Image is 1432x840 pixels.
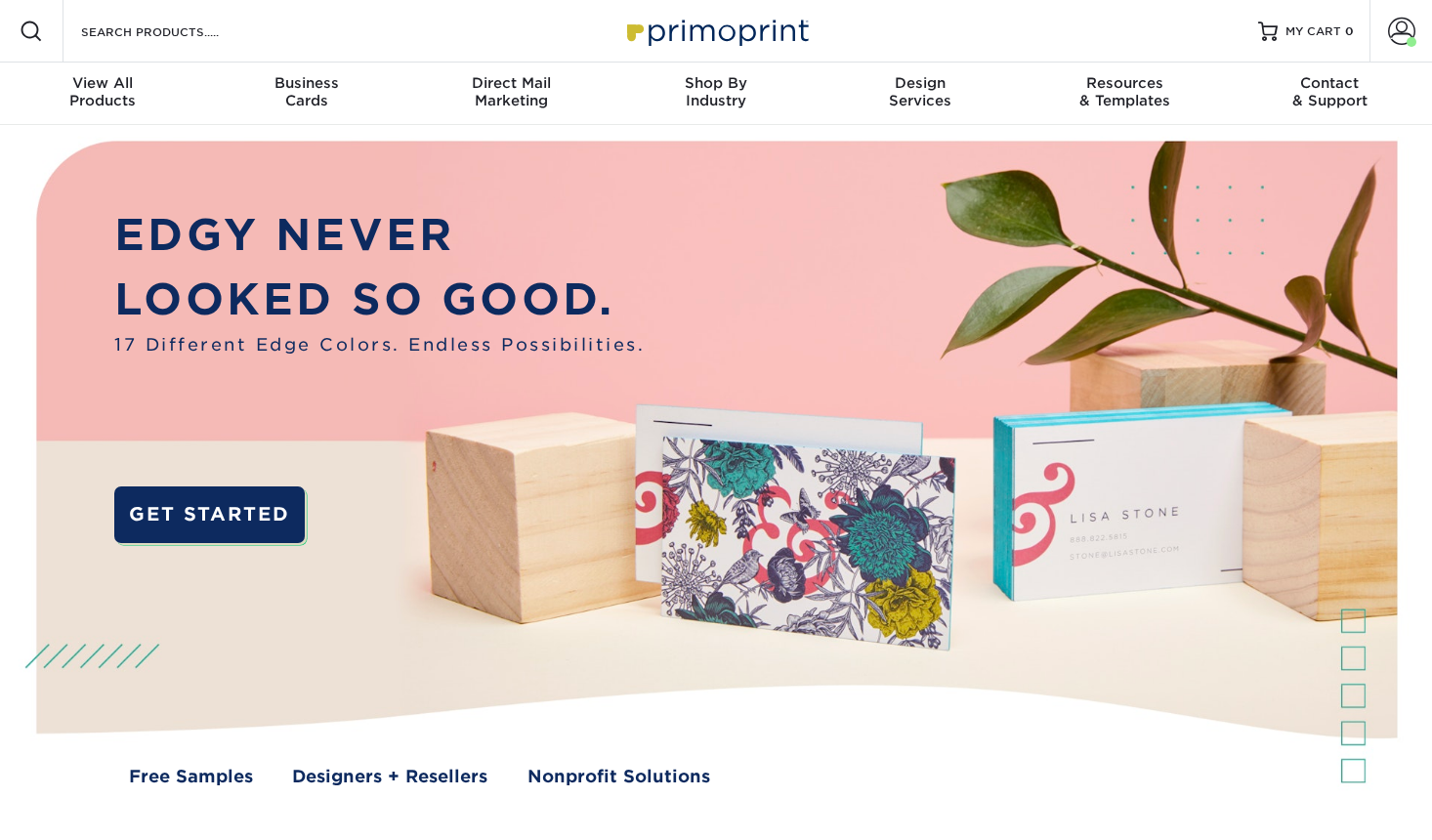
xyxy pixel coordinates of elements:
[292,764,487,789] a: Designers + Resellers
[1023,63,1227,125] a: Resources& Templates
[1228,74,1432,92] span: Contact
[79,20,270,43] input: SEARCH PRODUCTS.....
[114,332,645,357] span: 17 Different Edge Colors. Endless Possibilities.
[1023,74,1227,92] span: Resources
[1228,74,1432,109] div: & Support
[204,63,408,125] a: BusinessCards
[409,74,613,109] div: Marketing
[1228,63,1432,125] a: Contact& Support
[1023,74,1227,109] div: & Templates
[129,764,253,789] a: Free Samples
[409,63,613,125] a: Direct MailMarketing
[527,764,710,789] a: Nonprofit Solutions
[114,203,645,268] p: EDGY NEVER
[204,74,408,109] div: Cards
[204,74,408,92] span: Business
[819,74,1023,92] span: Design
[618,10,814,52] img: Primoprint
[819,74,1023,109] div: Services
[613,74,818,92] span: Shop By
[613,63,818,125] a: Shop ByIndustry
[819,63,1023,125] a: DesignServices
[613,74,818,109] div: Industry
[114,486,304,543] a: GET STARTED
[409,74,613,92] span: Direct Mail
[1285,23,1341,40] span: MY CART
[114,268,645,332] p: LOOKED SO GOOD.
[1345,24,1354,38] span: 0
